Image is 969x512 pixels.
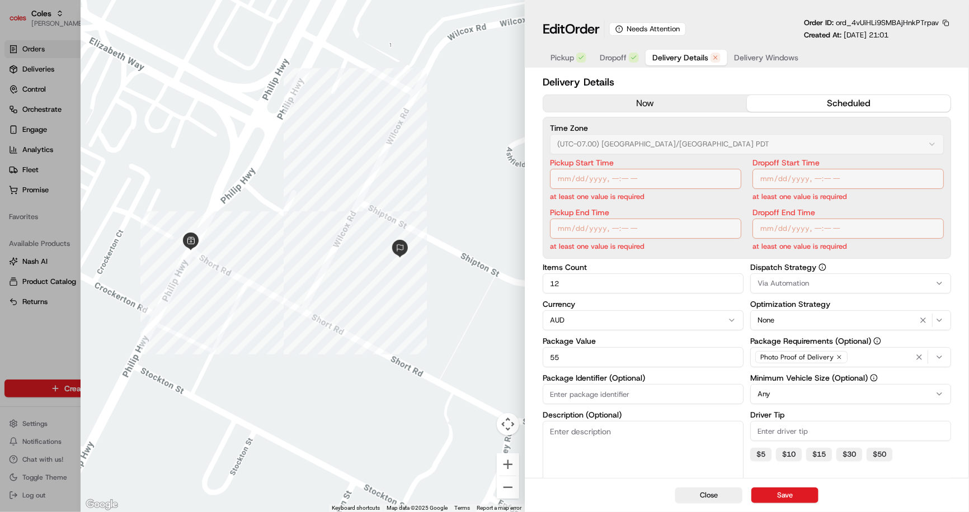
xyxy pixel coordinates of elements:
[758,278,809,288] span: Via Automation
[173,143,204,156] button: See all
[543,347,744,367] input: Enter package value
[776,448,802,461] button: $10
[95,250,104,259] div: 💻
[543,374,744,382] label: Package Identifier (Optional)
[543,263,744,271] label: Items Count
[11,145,75,154] div: Past conversations
[750,448,772,461] button: $5
[750,337,951,345] label: Package Requirements (Optional)
[750,263,951,271] label: Dispatch Strategy
[750,300,951,308] label: Optimization Strategy
[844,30,888,40] span: [DATE] 21:01
[752,241,944,252] p: at least one value is required
[29,72,201,83] input: Got a question? Start typing here...
[734,52,798,63] span: Delivery Windows
[836,448,862,461] button: $30
[758,315,774,325] span: None
[83,497,120,512] a: Open this area in Google Maps (opens a new window)
[675,487,742,503] button: Close
[497,413,519,435] button: Map camera controls
[79,276,135,285] a: Powered byPylon
[609,22,686,36] div: Needs Attention
[22,249,86,260] span: Knowledge Base
[752,208,944,216] label: Dropoff End Time
[550,159,741,167] label: Pickup Start Time
[90,245,184,265] a: 💻API Documentation
[11,106,31,126] img: 1736555255976-a54dd68f-1ca7-489b-9aae-adbdc363a1c4
[93,203,97,212] span: •
[11,162,29,180] img: Asif Zaman Khan
[497,453,519,476] button: Zoom in
[93,173,97,182] span: •
[477,505,521,511] a: Report a map error
[106,249,180,260] span: API Documentation
[50,117,154,126] div: We're available if you need us!
[752,191,944,202] p: at least one value is required
[751,487,819,503] button: Save
[11,192,29,210] img: Ben Goodger
[543,384,744,404] input: Enter package identifier
[804,30,888,40] p: Created At:
[23,106,44,126] img: 9348399581014_9c7cce1b1fe23128a2eb_72.jpg
[543,411,744,419] label: Description (Optional)
[35,203,91,212] span: [PERSON_NAME]
[836,18,939,27] span: ord_4vUiHLi9SMBAjHnkPTrpav
[83,497,120,512] img: Google
[543,300,744,308] label: Currency
[50,106,184,117] div: Start new chat
[190,110,204,123] button: Start new chat
[543,273,744,293] input: Enter items count
[551,52,574,63] span: Pickup
[873,337,881,345] button: Package Requirements (Optional)
[22,203,31,212] img: 1736555255976-a54dd68f-1ca7-489b-9aae-adbdc363a1c4
[750,411,951,419] label: Driver Tip
[550,191,741,202] p: at least one value is required
[550,208,741,216] label: Pickup End Time
[750,310,951,330] button: None
[11,11,34,33] img: Nash
[550,124,944,132] label: Time Zone
[870,374,878,382] button: Minimum Vehicle Size (Optional)
[600,52,627,63] span: Dropoff
[11,250,20,259] div: 📗
[543,95,747,112] button: now
[750,347,951,367] button: Photo Proof of Delivery
[819,263,826,271] button: Dispatch Strategy
[387,505,448,511] span: Map data ©2025 Google
[565,20,600,38] span: Order
[99,203,122,212] span: [DATE]
[332,504,380,512] button: Keyboard shortcuts
[750,374,951,382] label: Minimum Vehicle Size (Optional)
[99,173,122,182] span: [DATE]
[806,448,832,461] button: $15
[11,44,204,62] p: Welcome 👋
[497,476,519,499] button: Zoom out
[752,159,944,167] label: Dropoff Start Time
[867,448,892,461] button: $50
[747,95,951,112] button: scheduled
[543,20,600,38] h1: Edit
[550,241,741,252] p: at least one value is required
[750,273,951,293] button: Via Automation
[22,173,31,182] img: 1736555255976-a54dd68f-1ca7-489b-9aae-adbdc363a1c4
[35,173,91,182] span: [PERSON_NAME]
[7,245,90,265] a: 📗Knowledge Base
[760,353,834,362] span: Photo Proof of Delivery
[111,277,135,285] span: Pylon
[454,505,470,511] a: Terms (opens in new tab)
[804,18,939,28] p: Order ID:
[750,421,951,441] input: Enter driver tip
[543,337,744,345] label: Package Value
[652,52,708,63] span: Delivery Details
[543,74,951,90] h2: Delivery Details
